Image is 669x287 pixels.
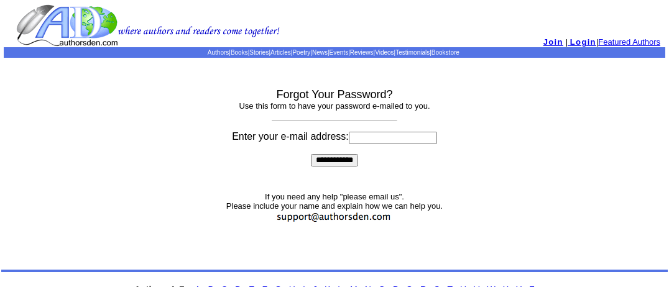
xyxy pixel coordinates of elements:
a: Bookstore [431,49,459,56]
a: Authors [208,49,229,56]
a: Login [568,37,596,47]
a: News [312,49,328,56]
a: Videos [375,49,394,56]
font: Forgot Your Password? [276,88,392,101]
font: If you need any help "please email us". Please include your name and explain how we can help you. [226,192,443,225]
a: Featured Authors [598,37,660,47]
a: Join [543,37,563,47]
a: Poetry [292,49,310,56]
a: Reviews [350,49,374,56]
a: Articles [270,49,291,56]
img: support.jpg [273,211,396,224]
font: Use this form to have your password e-mailed to you. [239,101,430,111]
a: Books [231,49,248,56]
a: Events [330,49,349,56]
a: Stories [249,49,269,56]
span: Login [570,37,596,47]
font: Enter your e-mail address: [232,131,437,142]
p: | | | | | | | | | | [4,49,665,56]
font: | | [566,37,660,47]
img: logo.gif [16,4,280,47]
a: Testimonials [395,49,430,56]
